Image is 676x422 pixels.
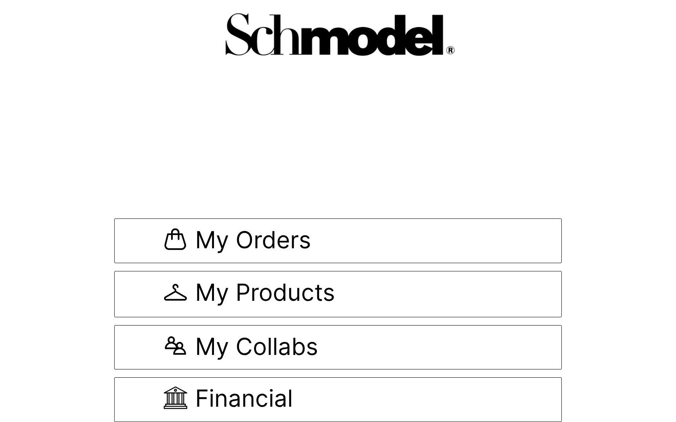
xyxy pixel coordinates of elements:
span: My Orders [195,228,311,254]
span: My Products [195,280,335,308]
span: My Collabs [195,335,318,360]
span: Financial [195,386,293,413]
a: Financial [114,377,562,422]
a: My Collabs [114,325,562,369]
a: My Products [114,271,562,317]
a: My Orders [114,218,562,263]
